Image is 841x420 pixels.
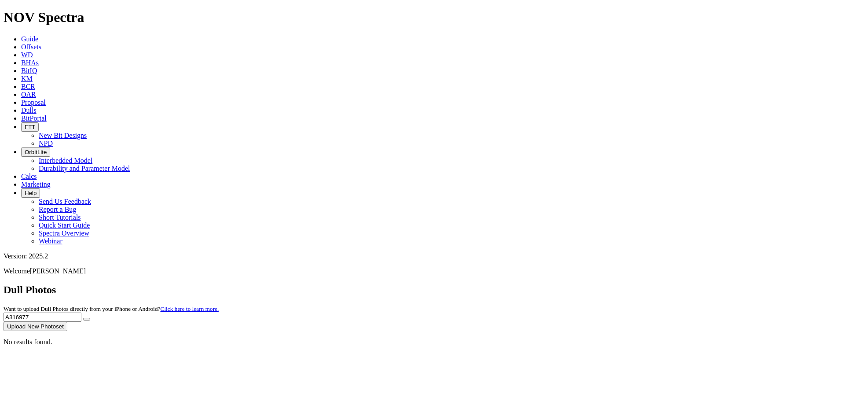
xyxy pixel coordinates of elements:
[4,306,219,312] small: Want to upload Dull Photos directly from your iPhone or Android?
[21,83,35,90] a: BCR
[21,67,37,74] a: BitIQ
[39,221,90,229] a: Quick Start Guide
[21,99,46,106] a: Proposal
[39,229,89,237] a: Spectra Overview
[39,206,76,213] a: Report a Bug
[30,267,86,275] span: [PERSON_NAME]
[4,313,81,322] input: Search Serial Number
[21,173,37,180] a: Calcs
[4,322,67,331] button: Upload New Photoset
[21,122,39,132] button: FTT
[4,338,837,346] p: No results found.
[25,149,47,155] span: OrbitLite
[4,9,837,26] h1: NOV Spectra
[21,114,47,122] a: BitPortal
[21,107,37,114] a: Dulls
[21,43,41,51] a: Offsets
[39,214,81,221] a: Short Tutorials
[39,157,92,164] a: Interbedded Model
[21,75,33,82] a: KM
[39,237,62,245] a: Webinar
[25,124,35,130] span: FTT
[21,51,33,59] a: WD
[21,91,36,98] a: OAR
[4,267,837,275] p: Welcome
[39,198,91,205] a: Send Us Feedback
[25,190,37,196] span: Help
[21,188,40,198] button: Help
[21,35,38,43] a: Guide
[39,140,53,147] a: NPD
[39,132,87,139] a: New Bit Designs
[21,147,50,157] button: OrbitLite
[4,252,837,260] div: Version: 2025.2
[21,181,51,188] a: Marketing
[161,306,219,312] a: Click here to learn more.
[21,59,39,66] a: BHAs
[39,165,130,172] a: Durability and Parameter Model
[4,284,837,296] h2: Dull Photos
